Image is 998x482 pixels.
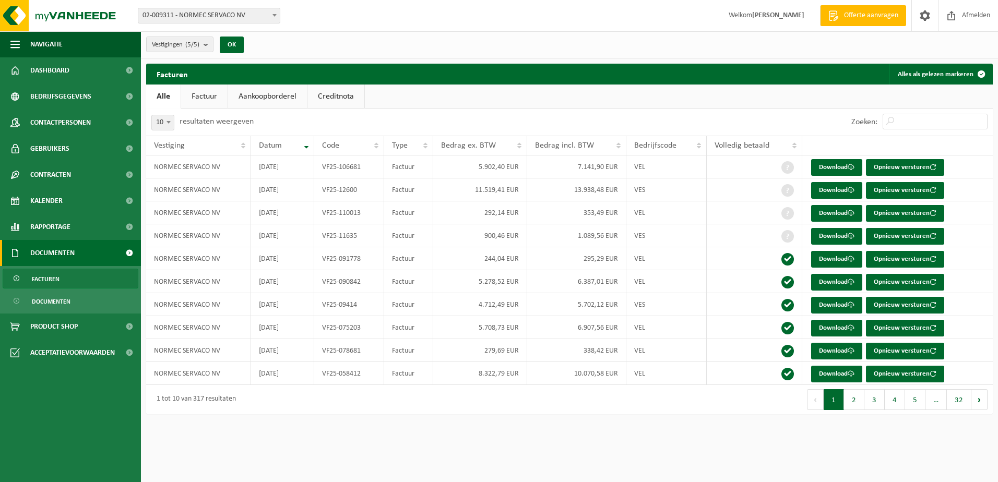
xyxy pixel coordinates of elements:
[138,8,280,23] span: 02-009311 - NORMEC SERVACO NV
[314,316,384,339] td: VF25-075203
[32,269,60,289] span: Facturen
[527,293,626,316] td: 5.702,12 EUR
[314,178,384,201] td: VF25-12600
[30,136,69,162] span: Gebruikers
[146,293,251,316] td: NORMEC SERVACO NV
[146,247,251,270] td: NORMEC SERVACO NV
[30,188,63,214] span: Kalender
[626,339,706,362] td: VEL
[384,293,433,316] td: Factuur
[152,37,199,53] span: Vestigingen
[433,270,527,293] td: 5.278,52 EUR
[384,155,433,178] td: Factuur
[715,141,769,150] span: Volledig betaald
[384,178,433,201] td: Factuur
[384,270,433,293] td: Factuur
[851,118,877,126] label: Zoeken:
[811,251,862,268] a: Download
[866,182,944,199] button: Opnieuw versturen
[251,362,315,385] td: [DATE]
[866,159,944,176] button: Opnieuw versturen
[905,389,925,410] button: 5
[527,178,626,201] td: 13.938,48 EUR
[820,5,906,26] a: Offerte aanvragen
[866,228,944,245] button: Opnieuw versturen
[433,339,527,362] td: 279,69 EUR
[185,41,199,48] count: (5/5)
[30,110,91,136] span: Contactpersonen
[626,247,706,270] td: VEL
[146,85,181,109] a: Alle
[841,10,901,21] span: Offerte aanvragen
[811,366,862,382] a: Download
[146,201,251,224] td: NORMEC SERVACO NV
[811,205,862,222] a: Download
[866,274,944,291] button: Opnieuw versturen
[180,117,254,126] label: resultaten weergeven
[626,293,706,316] td: VES
[626,362,706,385] td: VEL
[866,343,944,359] button: Opnieuw versturen
[885,389,905,410] button: 4
[811,320,862,336] a: Download
[251,339,315,362] td: [DATE]
[527,316,626,339] td: 6.907,56 EUR
[626,178,706,201] td: VES
[146,37,213,52] button: Vestigingen(5/5)
[32,292,70,311] span: Documenten
[384,316,433,339] td: Factuur
[251,224,315,247] td: [DATE]
[527,362,626,385] td: 10.070,58 EUR
[752,11,804,19] strong: [PERSON_NAME]
[384,224,433,247] td: Factuur
[146,224,251,247] td: NORMEC SERVACO NV
[181,85,228,109] a: Factuur
[626,270,706,293] td: VEL
[154,141,185,150] span: Vestiging
[151,390,236,409] div: 1 tot 10 van 317 resultaten
[811,228,862,245] a: Download
[527,224,626,247] td: 1.089,56 EUR
[864,389,885,410] button: 3
[228,85,307,109] a: Aankoopborderel
[30,314,78,340] span: Product Shop
[433,293,527,316] td: 4.712,49 EUR
[392,141,408,150] span: Type
[527,201,626,224] td: 353,49 EUR
[889,64,992,85] button: Alles als gelezen markeren
[634,141,676,150] span: Bedrijfscode
[626,201,706,224] td: VEL
[947,389,971,410] button: 32
[433,155,527,178] td: 5.902,40 EUR
[433,362,527,385] td: 8.322,79 EUR
[251,155,315,178] td: [DATE]
[811,297,862,314] a: Download
[866,366,944,382] button: Opnieuw versturen
[433,247,527,270] td: 244,04 EUR
[433,316,527,339] td: 5.708,73 EUR
[811,274,862,291] a: Download
[151,115,174,130] span: 10
[384,362,433,385] td: Factuur
[866,297,944,314] button: Opnieuw versturen
[251,201,315,224] td: [DATE]
[925,389,947,410] span: …
[146,270,251,293] td: NORMEC SERVACO NV
[527,247,626,270] td: 295,29 EUR
[971,389,988,410] button: Next
[441,141,496,150] span: Bedrag ex. BTW
[251,293,315,316] td: [DATE]
[251,270,315,293] td: [DATE]
[626,316,706,339] td: VEL
[3,269,138,288] a: Facturen
[146,64,198,84] h2: Facturen
[824,389,844,410] button: 1
[30,57,69,83] span: Dashboard
[866,251,944,268] button: Opnieuw versturen
[307,85,364,109] a: Creditnota
[3,291,138,311] a: Documenten
[152,115,174,130] span: 10
[314,201,384,224] td: VF25-110013
[251,247,315,270] td: [DATE]
[314,339,384,362] td: VF25-078681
